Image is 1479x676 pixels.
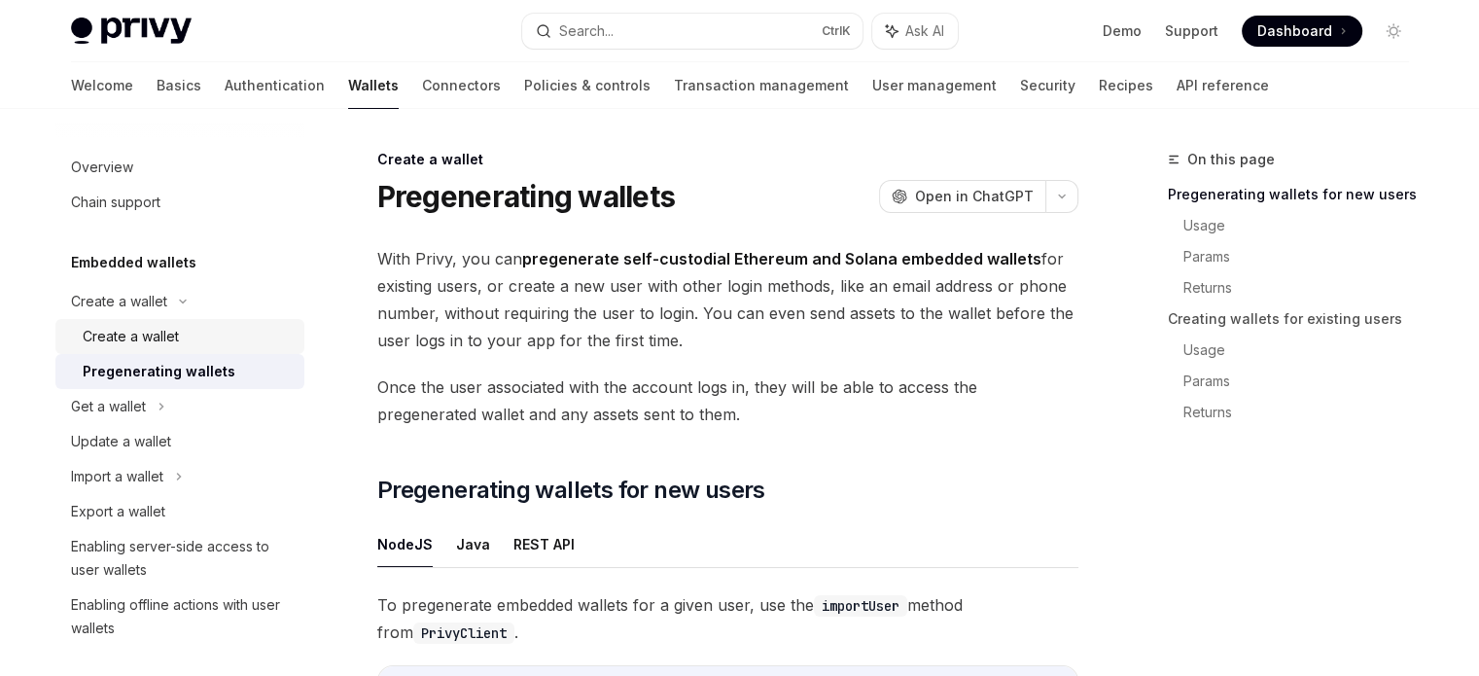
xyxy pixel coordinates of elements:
a: User management [872,62,997,109]
a: Dashboard [1242,16,1362,47]
div: Enabling server-side access to user wallets [71,535,293,582]
span: Open in ChatGPT [915,187,1034,206]
div: Enabling offline actions with user wallets [71,593,293,640]
span: Dashboard [1257,21,1332,41]
a: Update a wallet [55,424,304,459]
a: Transaction management [674,62,849,109]
h5: Embedded wallets [71,251,196,274]
div: Overview [71,156,133,179]
a: Connectors [422,62,501,109]
a: Usage [1183,335,1425,366]
span: Once the user associated with the account logs in, they will be able to access the pregenerated w... [377,374,1078,428]
span: Ctrl K [822,23,851,39]
span: With Privy, you can for existing users, or create a new user with other login methods, like an em... [377,245,1078,354]
button: NodeJS [377,521,433,567]
a: Returns [1183,397,1425,428]
a: Demo [1103,21,1142,41]
a: Overview [55,150,304,185]
div: Chain support [71,191,160,214]
a: Authentication [225,62,325,109]
a: Enabling offline actions with user wallets [55,587,304,646]
div: Pregenerating wallets [83,360,235,383]
a: Basics [157,62,201,109]
h1: Pregenerating wallets [377,179,675,214]
button: Open in ChatGPT [879,180,1045,213]
img: light logo [71,18,192,45]
a: Params [1183,241,1425,272]
div: Get a wallet [71,395,146,418]
a: Pregenerating wallets [55,354,304,389]
a: Policies & controls [524,62,651,109]
a: Wallets [348,62,399,109]
span: On this page [1187,148,1275,171]
button: REST API [513,521,575,567]
a: Pregenerating wallets for new users [1168,179,1425,210]
button: Toggle dark mode [1378,16,1409,47]
button: Search...CtrlK [522,14,863,49]
a: Security [1020,62,1075,109]
a: Creating wallets for existing users [1168,303,1425,335]
strong: pregenerate self-custodial Ethereum and Solana embedded wallets [522,249,1041,268]
span: To pregenerate embedded wallets for a given user, use the method from . [377,591,1078,646]
a: Create a wallet [55,319,304,354]
div: Update a wallet [71,430,171,453]
a: Enabling server-side access to user wallets [55,529,304,587]
a: Export a wallet [55,494,304,529]
a: Welcome [71,62,133,109]
a: Chain support [55,185,304,220]
code: PrivyClient [413,623,514,644]
a: Support [1165,21,1218,41]
div: Create a wallet [71,290,167,313]
code: importUser [814,595,907,617]
div: Create a wallet [83,325,179,348]
a: Recipes [1099,62,1153,109]
a: Usage [1183,210,1425,241]
button: Ask AI [872,14,958,49]
div: Search... [559,19,614,43]
span: Pregenerating wallets for new users [377,475,765,506]
div: Create a wallet [377,150,1078,169]
div: Export a wallet [71,500,165,523]
span: Ask AI [905,21,944,41]
div: Import a wallet [71,465,163,488]
button: Java [456,521,490,567]
a: Returns [1183,272,1425,303]
a: API reference [1177,62,1269,109]
a: Params [1183,366,1425,397]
